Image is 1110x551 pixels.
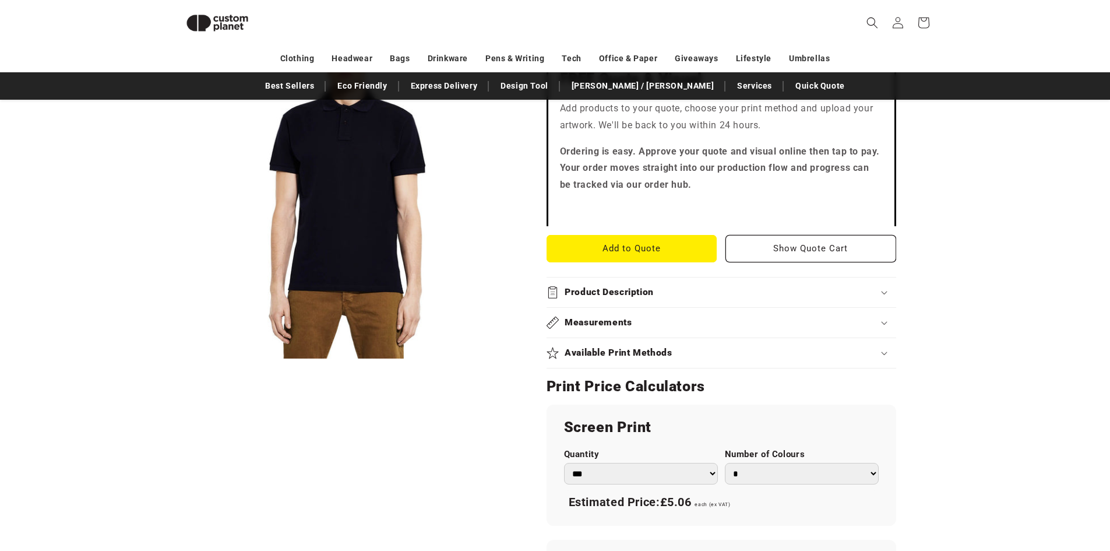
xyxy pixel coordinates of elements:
[599,48,657,69] a: Office & Paper
[560,203,883,215] iframe: Customer reviews powered by Trustpilot
[564,418,879,437] h2: Screen Print
[332,48,372,69] a: Headwear
[859,10,885,36] summary: Search
[660,495,692,509] span: £5.06
[547,235,717,262] button: Add to Quote
[547,308,896,338] summary: Measurements
[725,449,879,460] label: Number of Colours
[565,347,672,359] h2: Available Print Methods
[562,48,581,69] a: Tech
[547,278,896,307] summary: Product Description
[485,48,544,69] a: Pens & Writing
[564,449,718,460] label: Quantity
[390,48,410,69] a: Bags
[560,146,880,191] strong: Ordering is easy. Approve your quote and visual online then tap to pay. Your order moves straight...
[565,286,654,299] h2: Product Description
[915,425,1110,551] iframe: Chat Widget
[280,48,315,69] a: Clothing
[547,338,896,368] summary: Available Print Methods
[177,17,517,359] media-gallery: Gallery Viewer
[495,76,554,96] a: Design Tool
[177,5,258,41] img: Custom Planet
[332,76,393,96] a: Eco Friendly
[790,76,851,96] a: Quick Quote
[547,377,896,396] h2: Print Price Calculators
[565,317,632,329] h2: Measurements
[564,490,879,515] div: Estimated Price:
[405,76,484,96] a: Express Delivery
[560,100,883,134] p: Add products to your quote, choose your print method and upload your artwork. We'll be back to yo...
[736,48,771,69] a: Lifestyle
[259,76,320,96] a: Best Sellers
[428,48,468,69] a: Drinkware
[731,76,778,96] a: Services
[725,235,896,262] button: Show Quote Cart
[789,48,830,69] a: Umbrellas
[695,501,730,507] span: each (ex VAT)
[675,48,718,69] a: Giveaways
[566,76,720,96] a: [PERSON_NAME] / [PERSON_NAME]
